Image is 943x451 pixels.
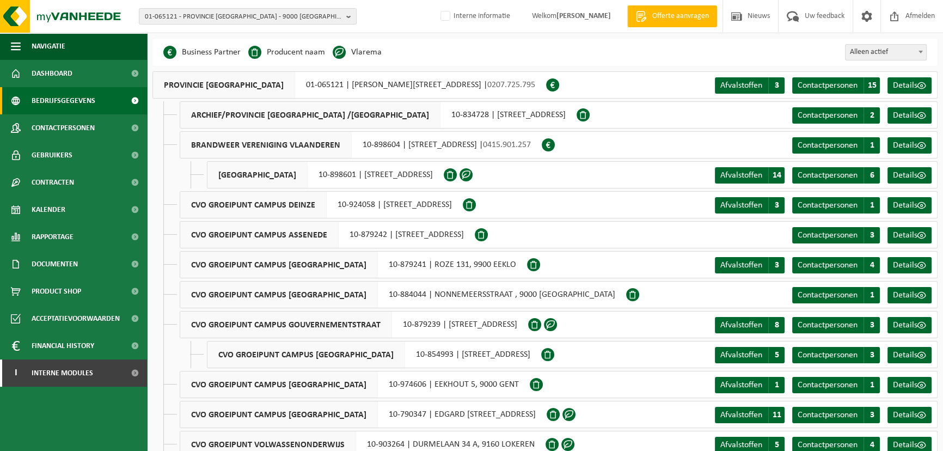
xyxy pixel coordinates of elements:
a: Details [887,197,932,214]
span: Contactpersonen [798,261,858,270]
span: Rapportage [32,223,74,251]
span: 3 [864,347,880,363]
span: 8 [768,317,785,333]
span: Details [893,111,917,120]
div: 10-879239 | [STREET_ADDRESS] [180,311,528,338]
span: 3 [768,197,785,214]
span: Contactpersonen [798,111,858,120]
div: 10-974606 | EEKHOUT 5, 9000 GENT [180,371,530,398]
a: Afvalstoffen 3 [715,77,785,94]
span: BRANDWEER VERENIGING VLAANDEREN [180,132,352,158]
span: Contactpersonen [32,114,95,142]
a: Details [887,167,932,184]
span: 1 [864,287,880,303]
span: Documenten [32,251,78,278]
span: Contactpersonen [798,441,858,449]
span: Contactpersonen [798,81,858,90]
a: Contactpersonen 3 [792,407,880,423]
div: 01-065121 | [PERSON_NAME][STREET_ADDRESS] | [152,71,546,99]
span: CVO GROEIPUNT CAMPUS GOUVERNEMENTSTRAAT [180,312,392,338]
a: Details [887,407,932,423]
a: Details [887,377,932,393]
a: Details [887,257,932,273]
span: Afvalstoffen [720,411,762,419]
span: CVO GROEIPUNT CAMPUS [GEOGRAPHIC_DATA] [180,252,378,278]
button: 01-065121 - PROVINCIE [GEOGRAPHIC_DATA] - 9000 [GEOGRAPHIC_DATA], [PERSON_NAME] 189 [139,8,357,25]
span: Details [893,381,917,389]
a: Details [887,137,932,154]
span: Details [893,81,917,90]
span: Contactpersonen [798,231,858,240]
span: Details [893,261,917,270]
span: Details [893,321,917,330]
span: Contactpersonen [798,381,858,389]
span: Gebruikers [32,142,72,169]
span: 3 [768,77,785,94]
span: Details [893,351,917,359]
span: Afvalstoffen [720,81,762,90]
a: Contactpersonen 2 [792,107,880,124]
span: Details [893,291,917,300]
span: Afvalstoffen [720,261,762,270]
span: 1 [864,377,880,393]
span: Contactpersonen [798,201,858,210]
span: 14 [768,167,785,184]
li: Business Partner [163,44,241,60]
span: Acceptatievoorwaarden [32,305,120,332]
div: 10-854993 | [STREET_ADDRESS] [207,341,541,368]
span: Afvalstoffen [720,441,762,449]
span: Alleen actief [846,45,926,60]
span: Bedrijfsgegevens [32,87,95,114]
span: 5 [768,347,785,363]
a: Contactpersonen 1 [792,287,880,303]
span: 15 [864,77,880,94]
span: Financial History [32,332,94,359]
span: Details [893,171,917,180]
a: Details [887,317,932,333]
span: Details [893,411,917,419]
span: Contactpersonen [798,321,858,330]
span: Offerte aanvragen [650,11,712,22]
span: 2 [864,107,880,124]
a: Afvalstoffen 8 [715,317,785,333]
span: CVO GROEIPUNT CAMPUS [GEOGRAPHIC_DATA] [180,401,378,428]
span: Afvalstoffen [720,171,762,180]
a: Afvalstoffen 3 [715,257,785,273]
span: 3 [768,257,785,273]
span: 11 [768,407,785,423]
span: Contactpersonen [798,351,858,359]
span: [GEOGRAPHIC_DATA] [207,162,308,188]
span: Dashboard [32,60,72,87]
span: Product Shop [32,278,81,305]
span: Afvalstoffen [720,321,762,330]
span: CVO GROEIPUNT CAMPUS [GEOGRAPHIC_DATA] [207,342,405,368]
a: Contactpersonen 15 [792,77,880,94]
a: Contactpersonen 3 [792,317,880,333]
span: Afvalstoffen [720,351,762,359]
li: Vlarema [333,44,382,60]
span: Navigatie [32,33,65,60]
span: 3 [864,227,880,243]
span: 1 [864,197,880,214]
div: 10-898601 | [STREET_ADDRESS] [207,161,444,188]
span: 1 [864,137,880,154]
div: 10-898604 | [STREET_ADDRESS] | [180,131,542,159]
a: Afvalstoffen 1 [715,377,785,393]
a: Contactpersonen 4 [792,257,880,273]
span: Contactpersonen [798,171,858,180]
label: Interne informatie [438,8,510,25]
span: CVO GROEIPUNT CAMPUS DEINZE [180,192,327,218]
span: Interne modules [32,359,93,387]
span: 0207.725.795 [487,81,535,89]
div: 10-879241 | ROZE 131, 9900 EEKLO [180,251,527,278]
span: 1 [768,377,785,393]
span: CVO GROEIPUNT CAMPUS [GEOGRAPHIC_DATA] [180,282,378,308]
span: 0415.901.257 [483,141,531,149]
a: Afvalstoffen 3 [715,197,785,214]
span: I [11,359,21,387]
span: CVO GROEIPUNT CAMPUS ASSENEDE [180,222,339,248]
a: Details [887,347,932,363]
a: Details [887,227,932,243]
div: 10-879242 | [STREET_ADDRESS] [180,221,475,248]
a: Details [887,107,932,124]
